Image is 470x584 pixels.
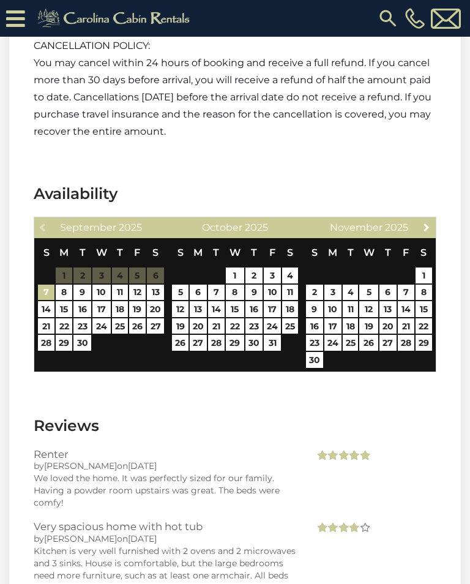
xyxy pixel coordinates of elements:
span: Monday [193,247,203,258]
span: Sunday [311,247,318,258]
a: 10 [324,301,341,317]
a: 9 [306,301,323,317]
span: Monday [59,247,69,258]
a: 18 [343,318,359,334]
a: 21 [38,318,54,334]
a: 5 [359,285,378,301]
a: Next [419,219,435,234]
a: 27 [147,318,164,334]
span: 2025 [245,222,268,233]
a: 15 [416,301,432,317]
span: Thursday [251,247,257,258]
div: by on [34,533,296,545]
a: 14 [208,301,225,317]
a: 28 [208,335,225,351]
a: 10 [92,285,111,301]
span: [PERSON_NAME] [44,460,117,471]
a: 12 [172,301,188,317]
a: 17 [264,301,281,317]
span: Sunday [177,247,184,258]
div: by on [34,460,296,472]
a: 26 [129,318,146,334]
a: 27 [379,335,397,351]
a: 29 [416,335,432,351]
a: 16 [306,318,323,334]
a: 21 [208,318,225,334]
span: Tuesday [213,247,219,258]
a: 13 [379,301,397,317]
a: 30 [306,352,323,368]
span: October [202,222,242,233]
span: Thursday [117,247,123,258]
a: 27 [190,335,207,351]
a: 22 [416,318,432,334]
span: You may cancel within 24 hours of booking and receive a full refund. If you cancel more than 30 d... [34,57,431,137]
span: Monday [328,247,337,258]
a: 30 [73,335,91,351]
a: 3 [324,285,341,301]
a: 7 [208,285,225,301]
img: search-regular.svg [377,7,399,29]
span: Wednesday [229,247,241,258]
span: Next [422,222,431,232]
a: 2 [306,285,323,301]
a: 20 [147,301,164,317]
div: We loved the home. It was perfectly sized for our family. Having a powder room upstairs was great... [34,472,296,509]
a: 25 [343,335,359,351]
a: 2 [245,268,263,283]
a: 29 [56,335,72,351]
span: Tuesday [80,247,86,258]
a: 26 [172,335,188,351]
a: 8 [226,285,244,301]
a: 28 [38,335,54,351]
a: 20 [190,318,207,334]
a: 20 [379,318,397,334]
img: Khaki-logo.png [31,6,200,31]
span: Friday [403,247,409,258]
a: 25 [282,318,298,334]
h3: Reviews [34,415,436,436]
h3: Availability [34,183,436,204]
a: 22 [226,318,244,334]
a: 15 [226,301,244,317]
h3: Very spacious home with hot tub [34,521,296,532]
span: Sunday [43,247,50,258]
a: 29 [226,335,244,351]
h3: Renter [34,449,296,460]
a: [PHONE_NUMBER] [402,8,428,29]
a: 16 [245,301,263,317]
a: 21 [398,318,414,334]
a: 9 [245,285,263,301]
a: 8 [416,285,432,301]
a: 19 [129,301,146,317]
a: 18 [282,301,298,317]
span: CANCELLATION POLICY: [34,40,150,51]
a: 10 [264,285,281,301]
a: 19 [172,318,188,334]
a: 22 [56,318,72,334]
a: 14 [38,301,54,317]
a: 6 [379,285,397,301]
a: 7 [398,285,414,301]
a: 1 [416,268,432,283]
span: Wednesday [96,247,107,258]
a: 11 [112,285,128,301]
a: 23 [306,335,323,351]
a: 23 [245,318,263,334]
span: Tuesday [348,247,354,258]
a: 13 [190,301,207,317]
span: [DATE] [128,460,157,471]
span: Friday [134,247,140,258]
span: [DATE] [128,533,157,544]
span: Saturday [152,247,159,258]
a: 28 [398,335,414,351]
a: 16 [73,301,91,317]
a: 1 [226,268,244,283]
a: 11 [282,285,298,301]
span: November [330,222,382,233]
a: 3 [264,268,281,283]
a: 23 [73,318,91,334]
a: 24 [92,318,111,334]
span: Saturday [287,247,293,258]
span: Wednesday [364,247,375,258]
